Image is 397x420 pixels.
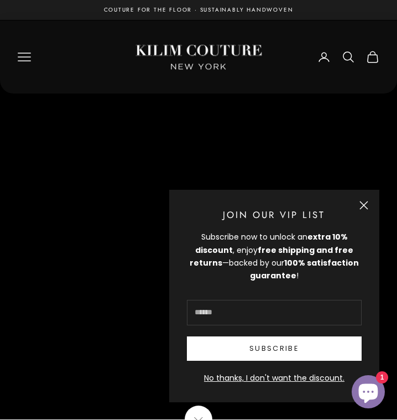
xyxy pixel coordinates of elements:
button: No thanks, I don't want the discount. [187,372,362,385]
div: Subscribe now to unlock an , enjoy —backed by our ! [187,231,362,282]
strong: 100% satisfaction guarantee [250,257,359,281]
strong: extra 10% discount [195,231,348,255]
nav: Secondary navigation [317,50,379,64]
button: Subscribe [187,336,362,361]
strong: free shipping and free returns [190,245,353,268]
inbox-online-store-chat: Shopify online store chat [348,375,388,411]
p: Join Our VIP List [187,208,362,222]
newsletter-popup: Newsletter popup [169,190,379,402]
nav: Primary navigation [18,50,107,64]
p: Couture for the Floor · Sustainably Handwoven [104,6,294,15]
